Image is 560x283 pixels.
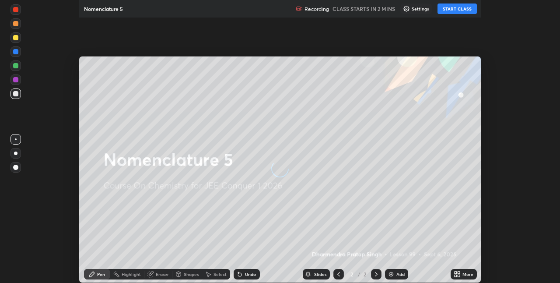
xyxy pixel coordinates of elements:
div: Highlight [122,272,141,276]
div: / [358,272,360,277]
div: Select [213,272,227,276]
p: Recording [304,6,329,12]
div: More [462,272,473,276]
div: Shapes [184,272,199,276]
button: START CLASS [437,4,477,14]
div: Pen [97,272,105,276]
div: 2 [362,270,367,278]
img: recording.375f2c34.svg [296,5,303,12]
div: Eraser [156,272,169,276]
div: Add [396,272,405,276]
div: Slides [314,272,326,276]
p: Nomenclature 5 [84,5,123,12]
div: 2 [347,272,356,277]
div: Undo [245,272,256,276]
h5: CLASS STARTS IN 2 MINS [332,5,395,13]
p: Settings [412,7,429,11]
img: add-slide-button [388,271,395,278]
img: class-settings-icons [403,5,410,12]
